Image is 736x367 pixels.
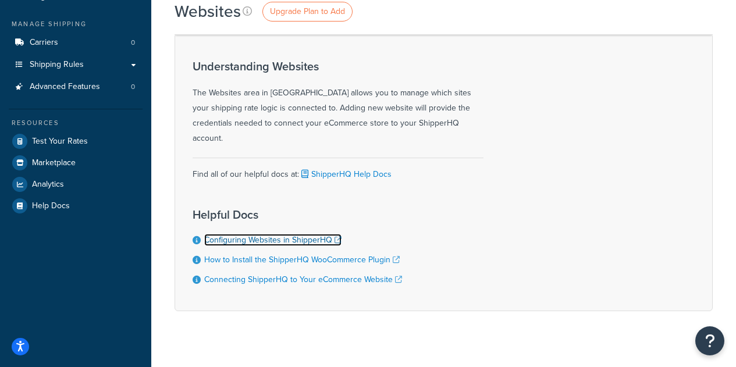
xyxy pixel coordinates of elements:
button: Open Resource Center [695,326,724,355]
li: Advanced Features [9,76,143,98]
a: Analytics [9,174,143,195]
span: Marketplace [32,158,76,168]
span: 0 [131,82,135,92]
span: Help Docs [32,201,70,211]
a: Marketplace [9,152,143,173]
a: Configuring Websites in ShipperHQ [204,234,342,246]
li: Carriers [9,32,143,54]
div: Manage Shipping [9,19,143,29]
span: Upgrade Plan to Add [270,5,345,17]
div: The Websites area in [GEOGRAPHIC_DATA] allows you to manage which sites your shipping rate logic ... [193,60,483,146]
span: Advanced Features [30,82,100,92]
a: Help Docs [9,195,143,216]
a: Carriers 0 [9,32,143,54]
a: Test Your Rates [9,131,143,152]
span: Analytics [32,180,64,190]
span: Test Your Rates [32,137,88,147]
a: Advanced Features 0 [9,76,143,98]
div: Resources [9,118,143,128]
span: Shipping Rules [30,60,84,70]
span: 0 [131,38,135,48]
a: ShipperHQ Help Docs [299,168,392,180]
a: Shipping Rules [9,54,143,76]
h3: Understanding Websites [193,60,483,73]
span: Carriers [30,38,58,48]
div: Find all of our helpful docs at: [193,158,483,182]
a: Connecting ShipperHQ to Your eCommerce Website [204,273,402,286]
a: Upgrade Plan to Add [262,2,353,22]
a: How to Install the ShipperHQ WooCommerce Plugin [204,254,400,266]
h3: Helpful Docs [193,208,402,221]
